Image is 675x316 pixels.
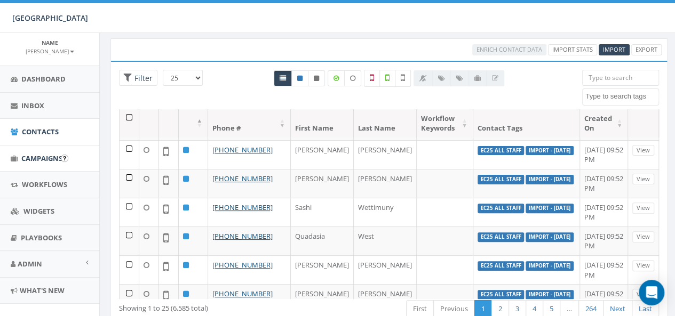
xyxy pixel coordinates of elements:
a: View [632,145,654,156]
label: Not a Mobile [364,70,380,87]
label: Data not Enriched [344,70,361,86]
td: [DATE] 09:52 PM [580,140,628,169]
td: [DATE] 09:52 PM [580,284,628,313]
td: [PERSON_NAME] [291,255,354,284]
a: Opted Out [308,70,325,86]
a: [PHONE_NUMBER] [212,174,273,183]
td: [DATE] 09:52 PM [580,198,628,226]
input: Submit [61,155,68,162]
div: Showing 1 to 25 (6,585 total) [119,299,335,313]
td: [DATE] 09:52 PM [580,255,628,284]
label: Import - [DATE] [526,146,574,156]
span: Filter [132,73,153,83]
label: EC25 ALL STAFF [478,261,525,271]
small: [PERSON_NAME] [26,47,74,55]
a: View [632,174,654,185]
td: [PERSON_NAME] [354,284,417,313]
span: Campaigns [21,153,62,163]
label: Import - [DATE] [526,204,574,213]
a: [PHONE_NUMBER] [212,231,273,241]
td: [PERSON_NAME] [354,169,417,198]
span: Widgets [23,206,54,216]
label: EC25 ALL STAFF [478,290,525,299]
a: View [632,231,654,242]
label: Import - [DATE] [526,232,574,242]
td: West [354,226,417,255]
span: Import [603,45,625,53]
input: Type to search [582,70,659,86]
label: Import - [DATE] [526,175,574,184]
a: All contacts [274,70,292,86]
a: Active [291,70,308,86]
a: [PHONE_NUMBER] [212,289,273,298]
span: Admin [18,259,42,269]
span: Contacts [22,127,59,136]
a: View [632,289,654,300]
th: Phone #: activate to sort column ascending [208,109,291,137]
label: EC25 ALL STAFF [478,232,525,242]
span: [GEOGRAPHIC_DATA] [12,13,88,23]
label: Import - [DATE] [526,290,574,299]
label: EC25 ALL STAFF [478,204,525,213]
th: First Name [291,109,354,137]
a: [PHONE_NUMBER] [212,202,273,212]
td: [PERSON_NAME] [291,140,354,169]
label: EC25 ALL STAFF [478,175,525,184]
td: [DATE] 09:52 PM [580,169,628,198]
td: [PERSON_NAME] [354,140,417,169]
td: [PERSON_NAME] [291,284,354,313]
td: Sashi [291,198,354,226]
label: Not Validated [395,70,411,87]
th: Workflow Keywords: activate to sort column ascending [417,109,473,137]
div: Open Intercom Messenger [639,280,664,305]
a: Import Stats [548,44,597,55]
label: Data Enriched [328,70,345,86]
a: [PERSON_NAME] [26,46,74,55]
label: Import - [DATE] [526,261,574,271]
td: Quadasia [291,226,354,255]
a: Import [599,44,630,55]
td: [PERSON_NAME] [354,255,417,284]
label: Validated [379,70,395,87]
a: [PHONE_NUMBER] [212,260,273,270]
i: This phone number is unsubscribed and has opted-out of all texts. [314,75,319,82]
td: [PERSON_NAME] [291,169,354,198]
textarea: Search [585,92,658,101]
a: View [632,260,654,271]
th: Created On: activate to sort column ascending [580,109,628,137]
span: Workflows [22,180,67,189]
td: [DATE] 09:52 PM [580,226,628,255]
span: Inbox [21,101,44,110]
a: View [632,202,654,214]
i: This phone number is subscribed and will receive texts. [297,75,303,82]
a: Export [631,44,662,55]
span: CSV files only [603,45,625,53]
td: Wettimuny [354,198,417,226]
span: What's New [20,286,65,295]
label: EC25 ALL STAFF [478,146,525,156]
a: [PHONE_NUMBER] [212,145,273,155]
small: Name [42,39,58,46]
span: Advance Filter [119,70,157,86]
th: Contact Tags [473,109,580,137]
span: Playbooks [21,233,62,242]
span: Dashboard [21,74,66,84]
th: Last Name [354,109,417,137]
